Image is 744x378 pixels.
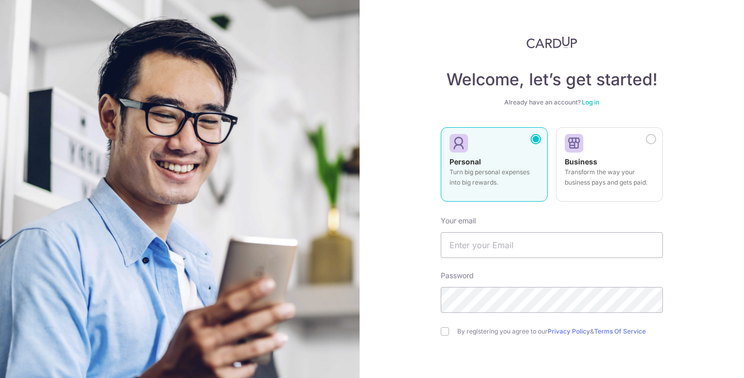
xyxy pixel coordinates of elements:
img: CardUp Logo [526,36,577,49]
input: Enter your Email [441,232,663,258]
a: Privacy Policy [548,327,590,335]
strong: Personal [450,157,481,166]
a: Terms Of Service [594,327,646,335]
a: Log in [582,98,599,106]
p: Turn big personal expenses into big rewards. [450,167,539,188]
label: Password [441,270,474,281]
strong: Business [565,157,597,166]
h4: Welcome, let’s get started! [441,69,663,90]
label: Your email [441,216,476,226]
a: Business Transform the way your business pays and gets paid. [556,127,663,208]
a: Personal Turn big personal expenses into big rewards. [441,127,548,208]
label: By registering you agree to our & [457,327,663,336]
p: Transform the way your business pays and gets paid. [565,167,654,188]
div: Already have an account? [441,98,663,107]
